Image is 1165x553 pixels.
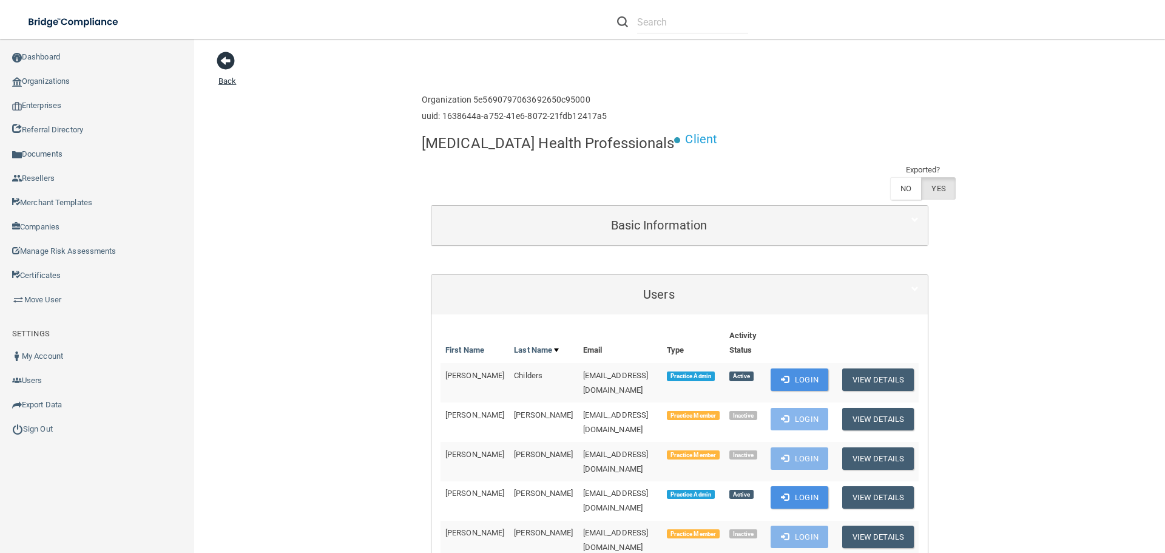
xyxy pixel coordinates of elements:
[12,77,22,87] img: organization-icon.f8decf85.png
[921,177,955,200] label: YES
[441,212,919,239] a: Basic Information
[771,486,828,509] button: Login
[12,53,22,63] img: ic_dashboard_dark.d01f4a41.png
[514,371,542,380] span: Childers
[729,371,754,381] span: Active
[667,529,720,539] span: Practice Member
[842,447,914,470] button: View Details
[729,411,758,421] span: Inactive
[729,529,758,539] span: Inactive
[445,528,504,537] span: [PERSON_NAME]
[771,526,828,548] button: Login
[514,489,573,498] span: [PERSON_NAME]
[514,343,559,358] a: Last Name
[771,368,828,391] button: Login
[12,174,22,183] img: ic_reseller.de258add.png
[514,450,573,459] span: [PERSON_NAME]
[667,411,720,421] span: Practice Member
[771,447,828,470] button: Login
[12,294,24,306] img: briefcase.64adab9b.png
[445,410,504,419] span: [PERSON_NAME]
[12,351,22,361] img: ic_user_dark.df1a06c3.png
[18,10,130,35] img: bridge_compliance_login_screen.278c3ca4.svg
[422,112,607,121] h6: uuid: 1638644a-a752-41e6-8072-21fdb12417a5
[445,450,504,459] span: [PERSON_NAME]
[637,11,748,33] input: Search
[842,486,914,509] button: View Details
[729,450,758,460] span: Inactive
[12,424,23,435] img: ic_power_dark.7ecde6b1.png
[890,177,921,200] label: NO
[583,410,649,434] span: [EMAIL_ADDRESS][DOMAIN_NAME]
[771,408,828,430] button: Login
[583,489,649,512] span: [EMAIL_ADDRESS][DOMAIN_NAME]
[842,526,914,548] button: View Details
[12,376,22,385] img: icon-users.e205127d.png
[667,490,715,500] span: Practice Admin
[662,324,724,363] th: Type
[890,163,956,177] td: Exported?
[441,288,877,301] h5: Users
[724,324,766,363] th: Activity Status
[445,343,484,358] a: First Name
[578,324,662,363] th: Email
[12,400,22,410] img: icon-export.b9366987.png
[842,368,914,391] button: View Details
[445,371,504,380] span: [PERSON_NAME]
[218,62,236,86] a: Back
[445,489,504,498] span: [PERSON_NAME]
[583,371,649,395] span: [EMAIL_ADDRESS][DOMAIN_NAME]
[583,528,649,552] span: [EMAIL_ADDRESS][DOMAIN_NAME]
[842,408,914,430] button: View Details
[441,281,919,308] a: Users
[729,490,754,500] span: Active
[685,128,717,151] p: Client
[583,450,649,473] span: [EMAIL_ADDRESS][DOMAIN_NAME]
[12,327,50,341] label: SETTINGS
[667,371,715,381] span: Practice Admin
[514,410,573,419] span: [PERSON_NAME]
[617,16,628,27] img: ic-search.3b580494.png
[12,102,22,110] img: enterprise.0d942306.png
[514,528,573,537] span: [PERSON_NAME]
[667,450,720,460] span: Practice Member
[422,95,607,104] h6: Organization 5e5690797063692650c95000
[441,219,877,232] h5: Basic Information
[12,150,22,160] img: icon-documents.8dae5593.png
[422,135,675,151] h4: [MEDICAL_DATA] Health Professionals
